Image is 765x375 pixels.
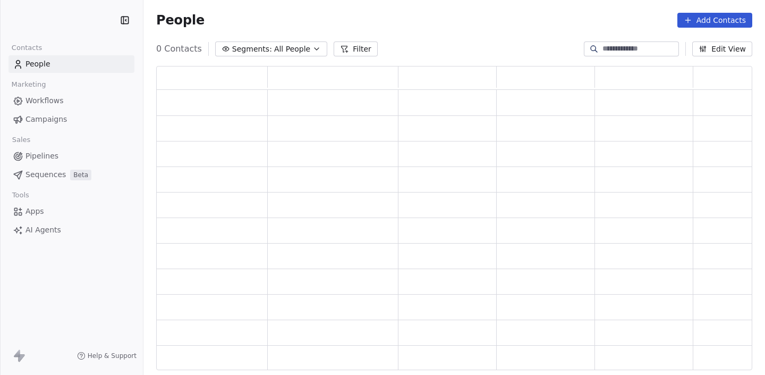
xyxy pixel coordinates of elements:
[8,147,134,165] a: Pipelines
[7,132,35,148] span: Sales
[7,77,50,93] span: Marketing
[70,170,91,180] span: Beta
[334,41,378,56] button: Filter
[692,41,752,56] button: Edit View
[25,169,66,180] span: Sequences
[677,13,752,28] button: Add Contacts
[25,59,50,70] span: People
[88,352,137,360] span: Help & Support
[7,40,47,56] span: Contacts
[8,166,134,184] a: SequencesBeta
[25,224,61,236] span: AI Agents
[25,114,67,125] span: Campaigns
[8,92,134,110] a: Workflows
[232,44,272,55] span: Segments:
[25,95,64,106] span: Workflows
[25,151,58,162] span: Pipelines
[7,187,33,203] span: Tools
[8,55,134,73] a: People
[8,221,134,239] a: AI Agents
[156,43,202,55] span: 0 Contacts
[8,111,134,128] a: Campaigns
[274,44,310,55] span: All People
[156,12,205,28] span: People
[8,203,134,220] a: Apps
[77,352,137,360] a: Help & Support
[25,206,44,217] span: Apps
